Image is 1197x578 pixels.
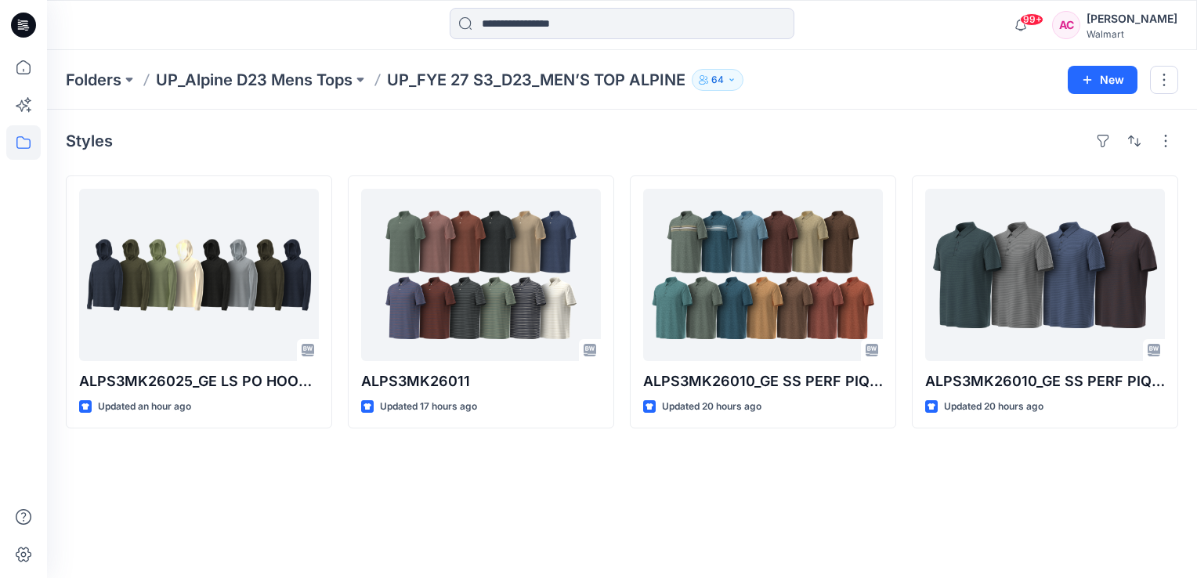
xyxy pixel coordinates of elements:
p: Updated an hour ago [98,399,191,415]
p: Updated 20 hours ago [662,399,761,415]
p: ALPS3MK26010_GE SS PERF PIQUE POLO-AOP [925,370,1165,392]
a: ALPS3MK26011 [361,189,601,361]
p: ALPS3MK26011 [361,370,601,392]
button: 64 [692,69,743,91]
p: ALPS3MK26025_GE LS PO HOODIE [79,370,319,392]
p: Updated 20 hours ago [944,399,1043,415]
div: Walmart [1087,28,1177,40]
p: Updated 17 hours ago [380,399,477,415]
span: 99+ [1020,13,1043,26]
button: New [1068,66,1137,94]
a: Folders [66,69,121,91]
a: UP_Alpine D23 Mens Tops [156,69,353,91]
div: [PERSON_NAME] [1087,9,1177,28]
p: UP_FYE 27 S3_D23_MEN’S TOP ALPINE [387,69,685,91]
a: ALPS3MK26010_GE SS PERF PIQUE POLO [643,189,883,361]
h4: Styles [66,132,113,150]
p: ALPS3MK26010_GE SS PERF PIQUE POLO [643,370,883,392]
a: ALPS3MK26025_GE LS PO HOODIE [79,189,319,361]
div: AC [1052,11,1080,39]
p: 64 [711,71,724,89]
a: ALPS3MK26010_GE SS PERF PIQUE POLO-AOP [925,189,1165,361]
